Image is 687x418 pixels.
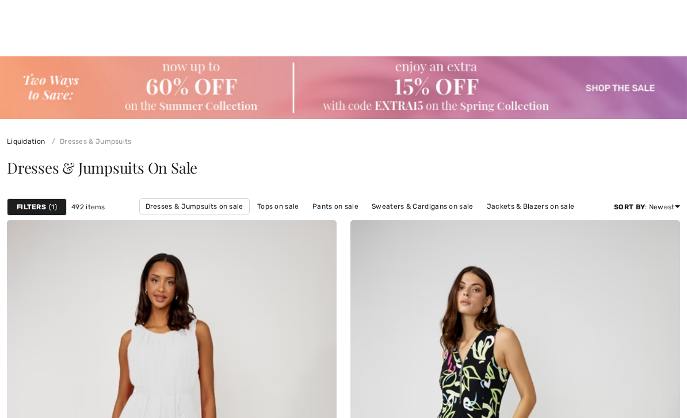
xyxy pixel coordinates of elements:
[47,137,132,145] a: Dresses & Jumpsuits
[352,214,426,229] a: Outerwear on sale
[366,199,479,214] a: Sweaters & Cardigans on sale
[17,202,46,212] strong: Filters
[307,199,364,214] a: Pants on sale
[139,198,250,214] a: Dresses & Jumpsuits on sale
[7,158,197,178] span: Dresses & Jumpsuits On Sale
[7,137,45,145] a: Liquidation
[71,202,105,212] span: 492 items
[49,202,57,212] span: 1
[614,202,680,212] div: : Newest
[481,199,581,214] a: Jackets & Blazers on sale
[614,203,645,211] strong: Sort By
[293,214,350,229] a: Skirts on sale
[251,199,305,214] a: Tops on sale
[612,384,675,412] iframe: Opens a widget where you can chat to one of our agents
